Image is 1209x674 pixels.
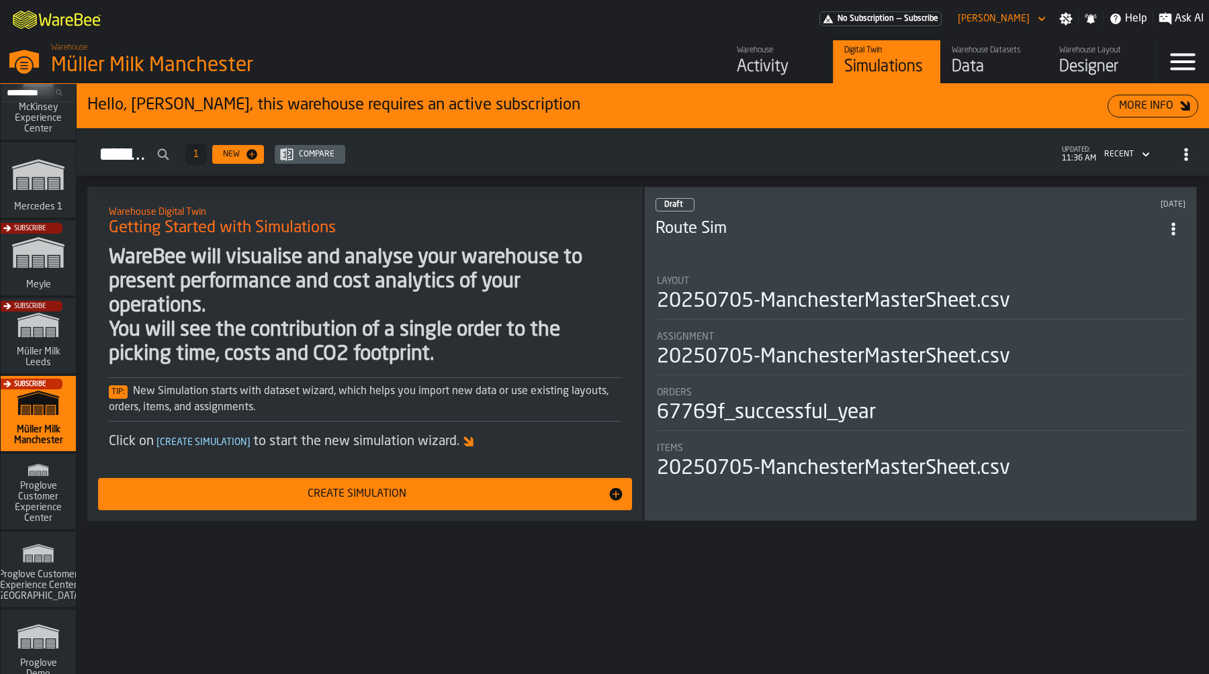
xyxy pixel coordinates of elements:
div: DropdownMenuValue-4 [1099,146,1153,162]
div: Activity [737,56,822,78]
span: updated: [1062,146,1096,154]
a: link-to-/wh/i/99265d59-bd42-4a33-a5fd-483dee362034/simulations [1,64,76,142]
div: 67769f_successful_year [657,401,876,425]
span: Draft [664,201,683,209]
div: DropdownMenuValue-Patrick Blitz [952,11,1048,27]
a: link-to-/wh/i/9ddcc54a-0a13-4fa4-8169-7a9b979f5f30/simulations [1,298,76,376]
div: Müller Milk Manchester [51,54,414,78]
div: Title [657,276,1184,287]
label: button-toggle-Menu [1156,40,1209,83]
div: stat-Layout [657,276,1184,320]
div: Simulations [844,56,930,78]
div: Digital Twin [844,46,930,55]
label: button-toggle-Settings [1054,12,1078,26]
div: ItemListCard- [87,187,643,521]
div: 20250705-ManchesterMasterSheet.csv [657,289,1010,314]
span: 11:36 AM [1062,154,1096,163]
span: Warehouse [51,43,87,52]
div: Title [657,332,1184,342]
div: Designer [1059,56,1145,78]
label: button-toggle-Ask AI [1153,11,1209,27]
a: link-to-/wh/i/b09612b5-e9f1-4a3a-b0a4-784729d61419/designer [1048,40,1155,83]
div: Hello, [PERSON_NAME], this warehouse requires an active subscription [87,95,1108,116]
a: link-to-/wh/i/a559492c-8db7-4f96-b4fe-6fc1bd76401c/simulations [1,220,76,298]
div: New [218,150,245,159]
span: Subscribe [14,381,46,388]
div: DropdownMenuValue-4 [1104,150,1134,159]
div: Title [657,443,1184,454]
div: title-Getting Started with Simulations [98,197,632,246]
a: link-to-/wh/i/b725f59e-a7b8-4257-9acf-85a504d5909c/simulations [1,532,76,610]
div: Click on to start the new simulation wizard. [109,432,621,451]
div: status-0 2 [656,198,695,211]
span: Subscribe [14,225,46,232]
div: Updated: 7/11/2025, 11:51:05 AM Created: 7/11/2025, 11:39:17 AM [942,200,1186,209]
div: stat-Orders [657,387,1184,431]
a: link-to-/wh/i/b09612b5-e9f1-4a3a-b0a4-784729d61419/pricing/ [819,11,942,26]
div: Menu Subscription [819,11,942,26]
span: Orders [657,387,692,398]
span: [ [156,438,160,447]
a: link-to-/wh/i/b09612b5-e9f1-4a3a-b0a4-784729d61419/simulations [1,376,76,454]
div: ButtonLoadMore-Load More-Prev-First-Last [180,144,212,165]
div: Data [952,56,1037,78]
span: No Subscription [838,14,894,23]
div: ItemListCard- [77,84,1209,128]
span: Ask AI [1175,11,1204,27]
a: link-to-/wh/i/b09612b5-e9f1-4a3a-b0a4-784729d61419/simulations [833,40,940,83]
div: ItemListCard-DashboardItemContainer [644,187,1197,521]
a: link-to-/wh/i/b09612b5-e9f1-4a3a-b0a4-784729d61419/data [940,40,1048,83]
span: Mercedes 1 [11,201,65,212]
span: Subscribe [14,303,46,310]
h3: Route Sim [656,218,1161,240]
button: button-Create Simulation [98,478,632,510]
span: Tip: [109,385,128,399]
div: stat-Items [657,443,1184,481]
span: Help [1125,11,1147,27]
div: Warehouse [737,46,822,55]
span: 1 [193,150,199,159]
h2: button-Simulations [77,128,1209,176]
div: Title [657,387,1184,398]
label: button-toggle-Help [1104,11,1153,27]
div: More Info [1114,98,1179,114]
div: DropdownMenuValue-Patrick Blitz [958,13,1030,24]
button: button-Compare [275,145,345,164]
div: 20250705-ManchesterMasterSheet.csv [657,345,1010,369]
span: Subscribe [904,14,938,23]
div: 20250705-ManchesterMasterSheet.csv [657,456,1010,481]
a: link-to-/wh/i/ad8a128b-0962-41b6-b9c5-f48cc7973f93/simulations [1,454,76,532]
a: link-to-/wh/i/a24a3e22-db74-4543-ba93-f633e23cdb4e/simulations [1,142,76,220]
span: Layout [657,276,689,287]
div: WareBee will visualise and analyse your warehouse to present performance and cost analytics of yo... [109,246,621,367]
div: New Simulation starts with dataset wizard, which helps you import new data or use existing layout... [109,383,621,416]
div: Warehouse Layout [1059,46,1145,55]
div: stat-Assignment [657,332,1184,375]
span: Assignment [657,332,714,342]
a: link-to-/wh/i/b09612b5-e9f1-4a3a-b0a4-784729d61419/feed/ [725,40,833,83]
span: Proglove Customer Experience Center [6,481,71,524]
h2: Sub Title [109,204,621,218]
button: button-New [212,145,264,164]
span: Items [657,443,683,454]
span: Getting Started with Simulations [109,218,336,239]
div: Warehouse Datasets [952,46,1037,55]
label: button-toggle-Notifications [1079,12,1103,26]
span: Create Simulation [154,438,253,447]
div: Compare [294,150,340,159]
div: Create Simulation [106,486,608,502]
section: card-SimulationDashboardCard-draft [656,262,1185,483]
span: ] [247,438,251,447]
span: — [897,14,901,23]
button: button-More Info [1108,95,1198,117]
